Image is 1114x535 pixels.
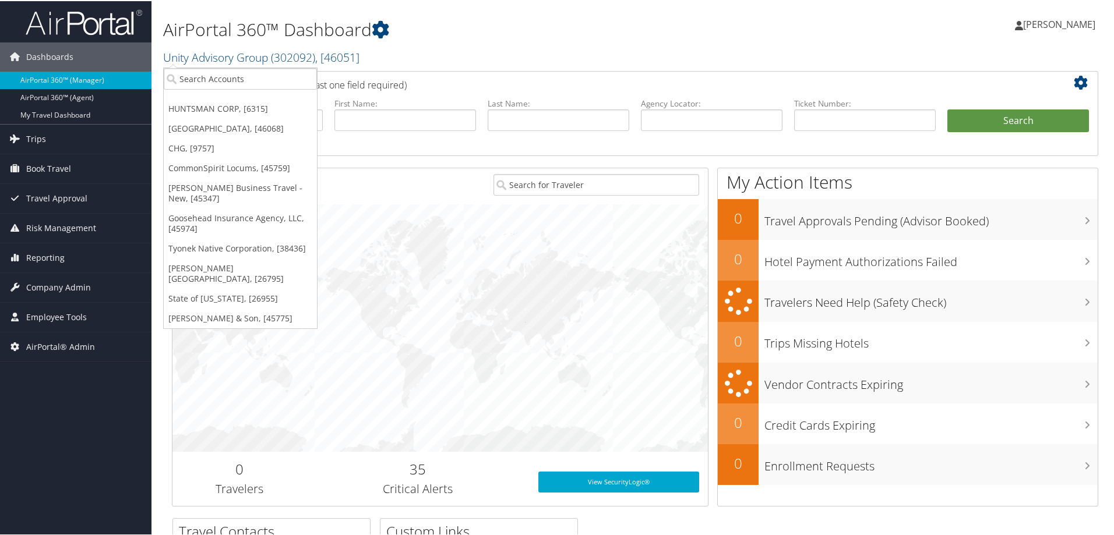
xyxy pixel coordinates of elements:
a: 0Enrollment Requests [718,443,1098,484]
h3: Travelers Need Help (Safety Check) [764,288,1098,310]
label: Last Name: [488,97,629,108]
h2: 0 [718,248,759,268]
a: 0Credit Cards Expiring [718,402,1098,443]
h2: 0 [718,412,759,431]
span: AirPortal® Admin [26,331,95,360]
a: Travelers Need Help (Safety Check) [718,279,1098,321]
a: [PERSON_NAME] Business Travel - New, [45347] [164,177,317,207]
a: Tyonek Native Corporation, [38436] [164,238,317,257]
a: 0Trips Missing Hotels [718,321,1098,362]
h3: Vendor Contracts Expiring [764,370,1098,392]
h3: Hotel Payment Authorizations Failed [764,247,1098,269]
span: Trips [26,123,46,153]
label: Ticket Number: [794,97,936,108]
a: HUNTSMAN CORP, [6315] [164,98,317,118]
label: Agency Locator: [641,97,782,108]
h2: 35 [315,458,521,478]
h3: Enrollment Requests [764,451,1098,473]
h1: AirPortal 360™ Dashboard [163,16,792,41]
span: Risk Management [26,212,96,242]
span: Dashboards [26,41,73,70]
h3: Trips Missing Hotels [764,328,1098,350]
h3: Travelers [181,480,298,496]
h3: Travel Approvals Pending (Advisor Booked) [764,206,1098,228]
h2: Airtinerary Lookup [181,72,1012,92]
a: CHG, [9757] [164,137,317,157]
input: Search for Traveler [493,173,699,194]
span: , [ 46051 ] [315,48,359,64]
a: Goosehead Insurance Agency, LLC, [45974] [164,207,317,238]
h2: 0 [718,207,759,227]
a: State of [US_STATE], [26955] [164,288,317,307]
a: 0Travel Approvals Pending (Advisor Booked) [718,198,1098,239]
button: Search [947,108,1089,132]
a: View SecurityLogic® [538,470,699,491]
h3: Credit Cards Expiring [764,410,1098,433]
a: [PERSON_NAME][GEOGRAPHIC_DATA], [26795] [164,257,317,288]
img: airportal-logo.png [26,8,142,35]
a: [PERSON_NAME] [1015,6,1107,41]
h2: 0 [718,330,759,350]
a: [PERSON_NAME] & Son, [45775] [164,307,317,327]
h2: 0 [718,452,759,472]
a: 0Hotel Payment Authorizations Failed [718,239,1098,279]
h2: 0 [181,458,298,478]
span: Travel Approval [26,183,87,212]
label: First Name: [334,97,476,108]
input: Search Accounts [164,67,317,88]
span: Employee Tools [26,302,87,331]
a: [GEOGRAPHIC_DATA], [46068] [164,118,317,137]
h3: Critical Alerts [315,480,521,496]
span: Book Travel [26,153,71,182]
span: Company Admin [26,272,91,301]
a: CommonSpirit Locums, [45759] [164,157,317,177]
span: [PERSON_NAME] [1023,17,1095,30]
span: Reporting [26,242,65,271]
span: (at least one field required) [295,77,407,90]
h1: My Action Items [718,169,1098,193]
a: Vendor Contracts Expiring [718,362,1098,403]
span: ( 302092 ) [271,48,315,64]
a: Unity Advisory Group [163,48,359,64]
